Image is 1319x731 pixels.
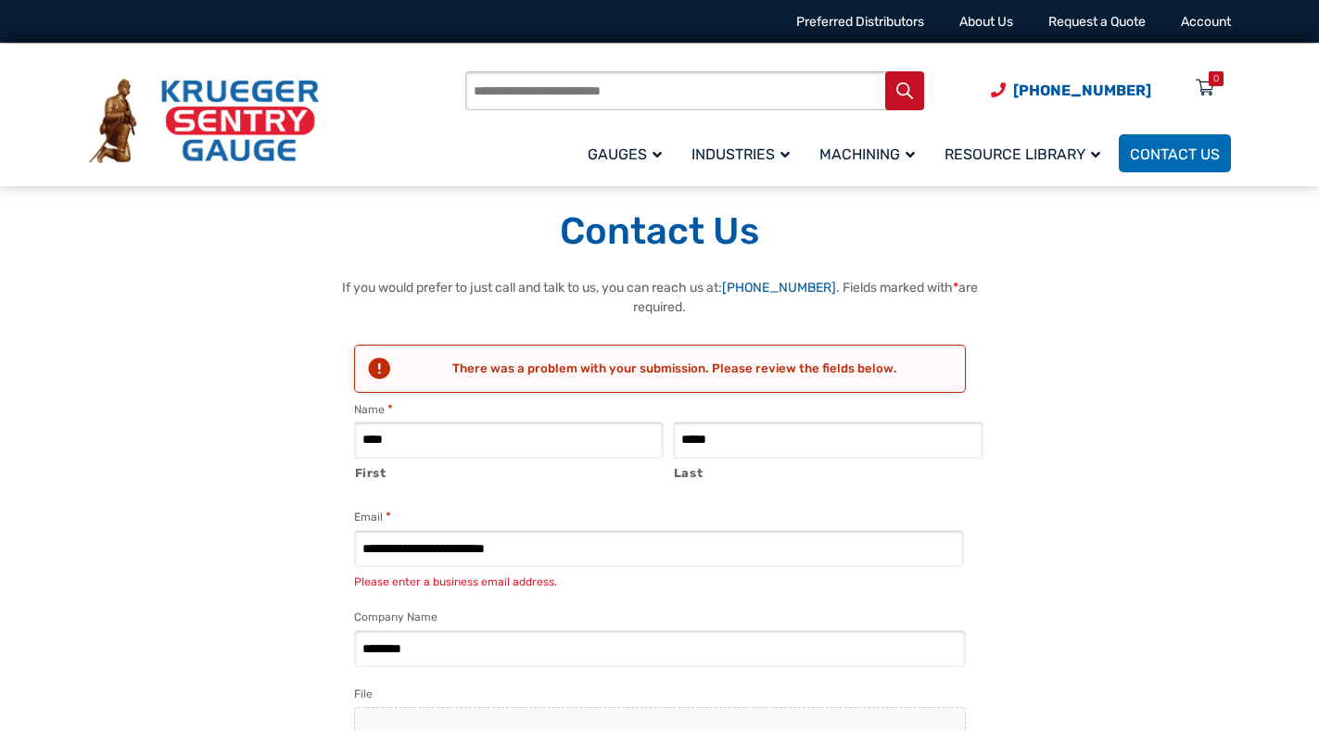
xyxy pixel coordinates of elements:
a: Request a Quote [1048,14,1146,30]
span: Resource Library [945,145,1100,163]
a: Phone Number (920) 434-8860 [991,79,1151,102]
legend: Name [354,400,393,419]
label: Email [354,508,391,526]
h2: There was a problem with your submission. Please review the fields below. [400,360,950,377]
span: Contact Us [1130,145,1220,163]
div: Please enter a business email address. [354,573,964,590]
a: Contact Us [1119,134,1231,172]
p: If you would prefer to just call and talk to us, you can reach us at: . Fields marked with are re... [336,278,984,317]
span: Gauges [588,145,662,163]
div: 0 [1213,71,1219,86]
a: [PHONE_NUMBER] [722,280,836,296]
img: Krueger Sentry Gauge [89,79,319,164]
a: Industries [680,132,808,175]
span: Industries [691,145,790,163]
label: Company Name [354,608,438,626]
a: Account [1181,14,1231,30]
label: First [355,460,665,483]
span: [PHONE_NUMBER] [1013,82,1151,99]
span: Machining [819,145,915,163]
label: File [354,685,373,703]
a: Preferred Distributors [796,14,924,30]
label: Last [674,460,983,483]
a: About Us [959,14,1013,30]
a: Gauges [577,132,680,175]
a: Machining [808,132,933,175]
a: Resource Library [933,132,1119,175]
h1: Contact Us [89,208,1231,255]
